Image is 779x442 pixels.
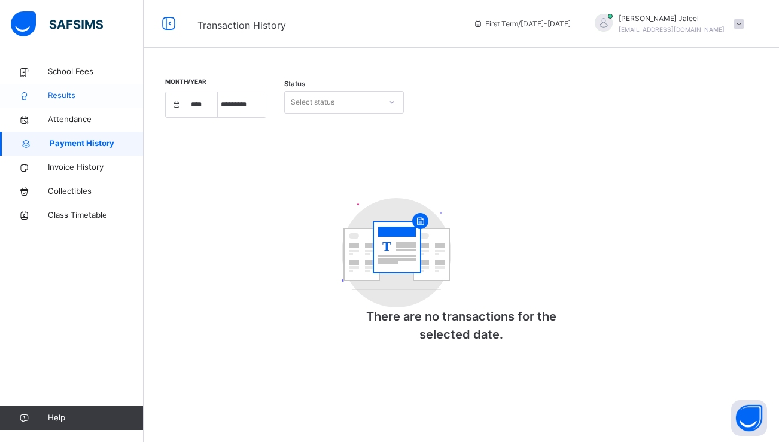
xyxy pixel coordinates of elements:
span: [PERSON_NAME] Jaleel [619,13,725,24]
span: month/year [165,77,266,86]
span: Payment History [50,138,144,150]
span: Invoice History [48,161,144,173]
div: Select status [291,91,334,114]
span: Class Timetable [48,209,144,221]
div: There are no transactions for the selected date. [342,186,581,355]
span: Help [48,412,143,424]
span: [EMAIL_ADDRESS][DOMAIN_NAME] [619,26,725,33]
img: safsims [11,11,103,36]
tspan: T [382,239,391,254]
p: There are no transactions for the selected date. [342,307,581,343]
span: Status [284,79,305,89]
span: School Fees [48,66,144,78]
button: Open asap [731,400,767,436]
span: Collectibles [48,185,144,197]
span: Results [48,90,144,102]
span: Transaction History [197,19,286,31]
span: session/term information [473,19,571,29]
div: SaifJaleel [583,13,750,35]
span: Attendance [48,114,144,126]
